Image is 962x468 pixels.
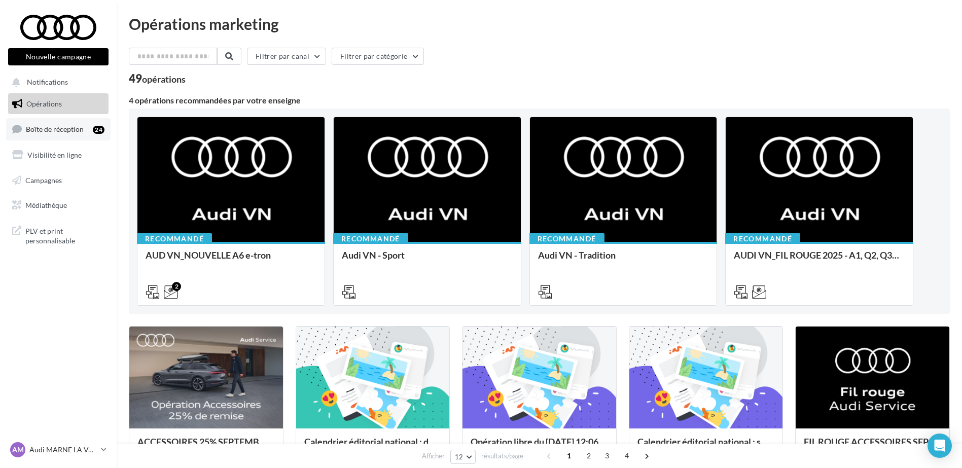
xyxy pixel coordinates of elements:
div: 24 [93,126,104,134]
button: Nouvelle campagne [8,48,109,65]
a: Campagnes [6,170,111,191]
span: 3 [599,448,615,464]
div: 49 [129,73,186,84]
button: Filtrer par catégorie [332,48,424,65]
span: Notifications [27,78,68,87]
a: AM Audi MARNE LA VALLEE [8,440,109,459]
a: Visibilité en ligne [6,145,111,166]
div: Audi VN - Tradition [538,250,709,270]
div: AUD VN_NOUVELLE A6 e-tron [146,250,316,270]
span: 1 [561,448,577,464]
p: Audi MARNE LA VALLEE [29,445,97,455]
span: Afficher [422,451,445,461]
a: PLV et print personnalisable [6,220,111,250]
span: Boîte de réception [26,125,84,133]
span: résultats/page [481,451,523,461]
div: FIL ROUGE ACCESSOIRES SEPTEMBRE - AUDI SERVICE [804,437,941,457]
div: Opération libre du [DATE] 12:06 [471,437,608,457]
div: 2 [172,282,181,291]
div: Calendrier éditorial national : du 02.09 au 03.09 [304,437,442,457]
div: Recommandé [725,233,800,244]
span: 2 [581,448,597,464]
a: Médiathèque [6,195,111,216]
span: Visibilité en ligne [27,151,82,159]
a: Boîte de réception24 [6,118,111,140]
button: 12 [450,450,476,464]
div: Recommandé [529,233,604,244]
span: Opérations [26,99,62,108]
div: 4 opérations recommandées par votre enseigne [129,96,950,104]
div: Recommandé [137,233,212,244]
span: Campagnes [25,175,62,184]
a: Opérations [6,93,111,115]
div: opérations [142,75,186,84]
span: AM [12,445,24,455]
div: Recommandé [333,233,408,244]
div: Calendrier éditorial national : semaine du 25.08 au 31.08 [637,437,775,457]
div: Audi VN - Sport [342,250,513,270]
span: Médiathèque [25,201,67,209]
span: 12 [455,453,464,461]
span: 4 [619,448,635,464]
div: Opérations marketing [129,16,950,31]
div: Open Intercom Messenger [928,434,952,458]
div: AUDI VN_FIL ROUGE 2025 - A1, Q2, Q3, Q5 et Q4 e-tron [734,250,905,270]
button: Filtrer par canal [247,48,326,65]
div: ACCESSOIRES 25% SEPTEMBRE - AUDI SERVICE [137,437,275,457]
span: PLV et print personnalisable [25,224,104,246]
